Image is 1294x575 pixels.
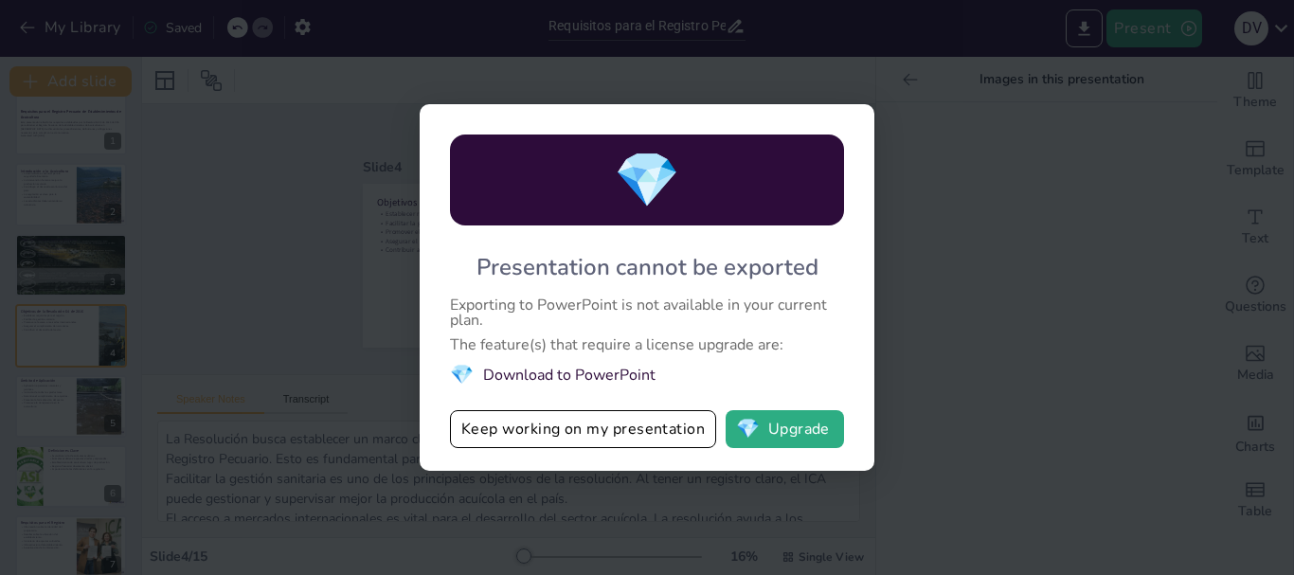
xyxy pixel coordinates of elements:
div: Exporting to PowerPoint is not available in your current plan. [450,297,844,328]
div: Presentation cannot be exported [476,252,818,282]
li: Download to PowerPoint [450,362,844,387]
button: diamondUpgrade [726,410,844,448]
span: diamond [614,144,680,217]
button: Keep working on my presentation [450,410,716,448]
span: diamond [736,420,760,439]
span: diamond [450,362,474,387]
div: The feature(s) that require a license upgrade are: [450,337,844,352]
